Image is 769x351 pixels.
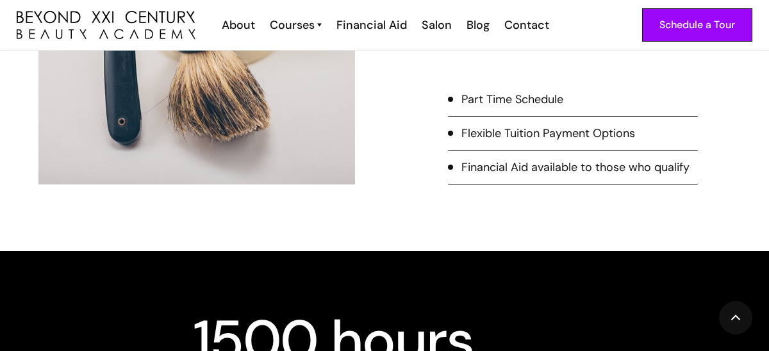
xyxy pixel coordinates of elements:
a: Blog [458,17,496,33]
div: Salon [422,17,452,33]
a: Financial Aid [328,17,413,33]
a: Salon [413,17,458,33]
div: Financial Aid available to those who qualify [461,159,690,175]
a: Courses [270,17,322,33]
div: Financial Aid [336,17,407,33]
div: About [222,17,255,33]
a: Contact [496,17,556,33]
div: Schedule a Tour [659,17,735,33]
div: Blog [467,17,490,33]
div: Courses [270,17,315,33]
div: Part Time Schedule [461,91,563,108]
div: Contact [504,17,549,33]
img: beyond 21st century beauty academy logo [17,11,195,39]
div: Flexible Tuition Payment Options [461,125,635,142]
a: home [17,11,195,39]
a: Schedule a Tour [642,8,752,42]
a: About [213,17,261,33]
